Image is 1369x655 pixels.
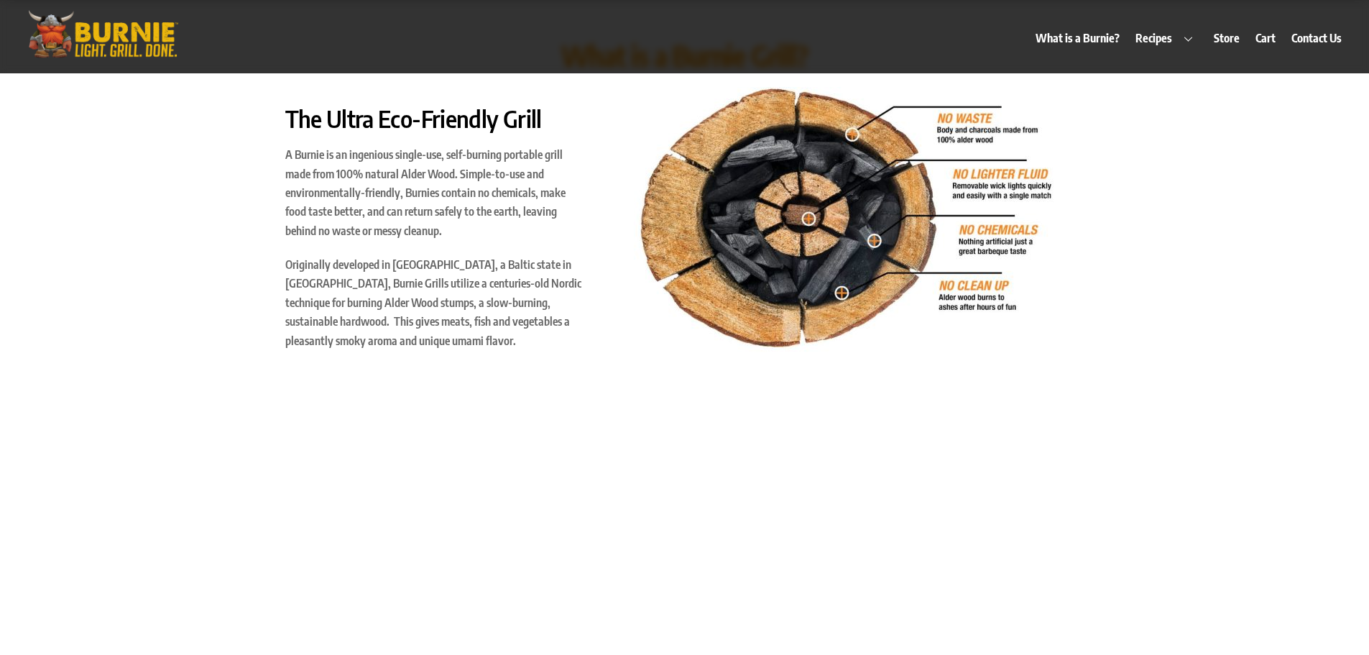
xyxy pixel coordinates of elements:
a: What is a Burnie? [1029,22,1127,55]
a: Burnie Grill [20,41,185,65]
a: Store [1207,22,1246,55]
p: A Burnie is an ingenious single-use, self-burning portable grill made from 100% natural Alder Woo... [285,145,586,240]
a: Contact Us [1285,22,1349,55]
img: burniegrill.com-burnie_info-full [634,87,1054,357]
h2: The Ultra Eco-Friendly Grill [285,104,586,134]
img: burniegrill.com-logo-high-res-2020110_500px [20,7,185,61]
p: Originally developed in [GEOGRAPHIC_DATA], a Baltic state in [GEOGRAPHIC_DATA], Burnie Grills uti... [285,255,586,350]
a: Cart [1249,22,1283,55]
a: Recipes [1129,22,1205,55]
